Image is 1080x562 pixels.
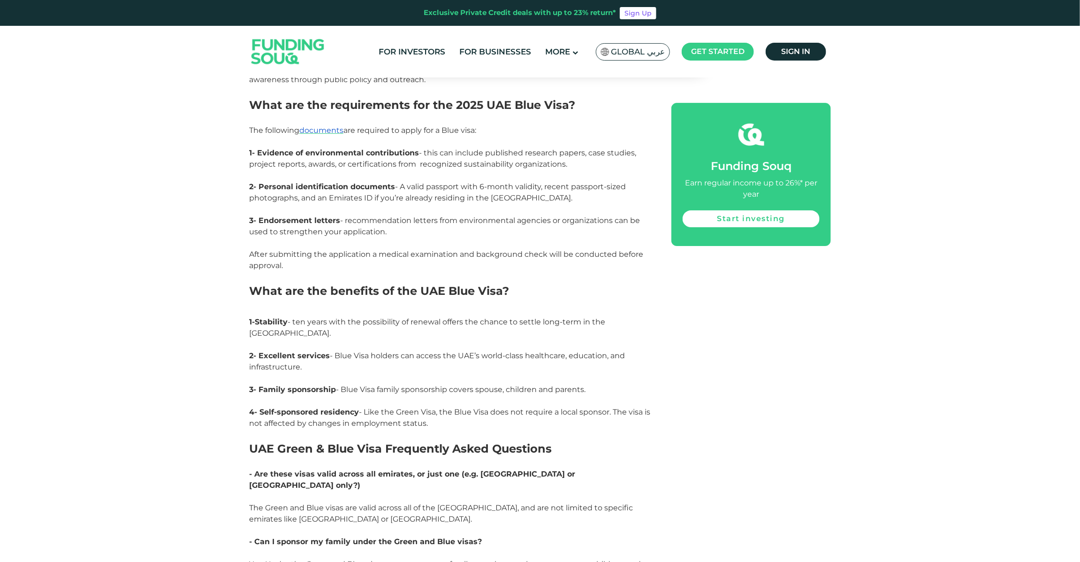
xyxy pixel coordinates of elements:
a: For Businesses [457,44,534,60]
strong: 3- Family sponsorship [249,385,336,394]
img: fsicon [738,122,764,148]
strong: 4- Self-sponsored residency [249,408,359,416]
strong: 3- Endorsement letters [249,216,340,225]
span: - ten years with the possibility of renewal offers the chance to settle long-term in the [GEOGRAP... [249,317,605,338]
span: What are the requirements for the 2025 UAE Blue Visa? [249,98,575,112]
span: What are the benefits of the UAE Blue Visa? [249,284,509,298]
span: More [546,47,570,56]
span: - Like the Green Visa, the Blue Visa does not require a local sponsor. The visa is not affected b... [249,408,650,428]
span: The Green and Blue visas are valid across all of the [GEOGRAPHIC_DATA], and are not limited to sp... [249,503,633,524]
span: Sign in [782,47,811,56]
span: - this can include published research papers, case studies, project reports, awards, or certifica... [249,148,636,169]
span: Get started [691,47,745,56]
a: Start investing [683,211,820,228]
strong: 2- Personal identification documents [249,182,395,191]
img: Logo [242,28,334,76]
strong: 1- Evidence of environmental contributions [249,148,419,157]
span: - Can I sponsor my family under the Green and Blue visas? [249,537,482,546]
a: Sign Up [620,7,656,19]
span: - A valid passport with 6-month validity, recent passport-sized photographs, and an Emirates ID i... [249,182,626,202]
span: - Are these visas valid across all emirates, or just one (e.g. [GEOGRAPHIC_DATA] or [GEOGRAPHIC_D... [249,470,575,490]
strong: 1-Stability [249,317,288,326]
a: Sign in [766,43,826,61]
span: - recommendation letters from environmental agencies or organizations can be used to strengthen y... [249,216,640,236]
span: - Blue Visa family sponsorship covers spouse, children and parents. [249,385,586,394]
span: The following are required to apply for a Blue visa: [249,126,476,135]
span: - Blue Visa holders can access the UAE’s world-class healthcare, education, and infrastructure. [249,351,625,371]
span: After submitting the application a medical examination and background check will be conducted bef... [249,250,643,270]
a: For Investors [377,44,448,60]
a: documents [299,126,343,135]
span: Funding Souq [711,160,791,173]
div: Exclusive Private Credit deals with up to 23% return* [424,8,616,18]
span: Global عربي [611,46,665,57]
span: UAE Green & Blue Visa Frequently Asked Questions [249,442,552,455]
strong: 2- Excellent services [249,351,330,360]
img: SA Flag [601,48,609,56]
div: Earn regular income up to 26%* per year [683,178,820,200]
